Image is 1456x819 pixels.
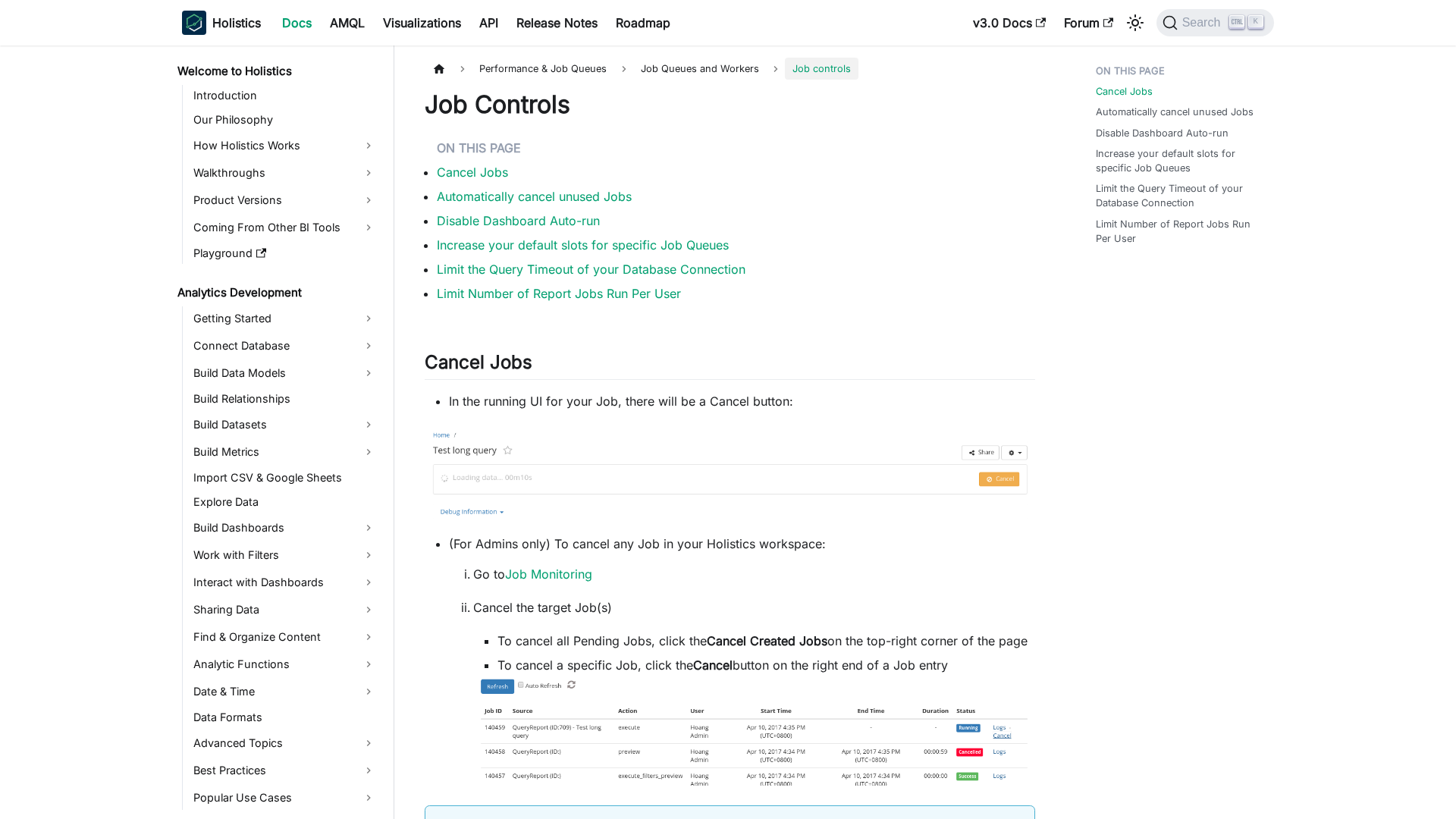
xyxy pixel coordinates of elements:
[374,11,470,35] a: Visualizations
[497,632,1035,650] li: To cancel all Pending Jobs, click the on the top-right corner of the page
[189,598,381,622] a: Sharing Data
[437,286,681,301] a: Limit Number of Report Jobs Run Per User
[173,282,381,303] a: Analytics Development
[437,165,508,180] a: Cancel Jobs
[473,565,1035,583] p: Go to
[189,440,381,464] a: Build Metrics
[425,351,1035,380] h2: Cancel Jobs
[449,535,1035,790] li: (For Admins only) To cancel any Job in your Holistics workspace:
[189,361,381,385] a: Build Data Models
[472,58,614,80] span: Performance & Job Queues
[1055,11,1122,35] a: Forum
[470,11,507,35] a: API
[189,109,381,130] a: Our Philosophy
[497,656,1035,674] li: To cancel a specific Job, click the button on the right end of a Job entry
[189,133,381,158] a: How Holistics Works
[1096,84,1153,99] a: Cancel Jobs
[189,652,381,676] a: Analytic Functions
[425,89,1035,120] h1: Job Controls
[437,237,729,253] a: Increase your default slots for specific Job Queues
[964,11,1055,35] a: v3.0 Docs
[505,566,592,582] a: Job Monitoring
[189,516,381,540] a: Build Dashboards
[189,543,381,567] a: Work with Filters
[785,58,858,80] span: Job controls
[1156,9,1274,36] button: Search (Ctrl+K)
[693,657,733,673] strong: Cancel
[425,58,453,80] a: Home page
[189,758,381,783] a: Best Practices
[1096,181,1265,210] a: Limit the Query Timeout of your Database Connection
[189,188,381,212] a: Product Versions
[189,85,381,106] a: Introduction
[189,161,381,185] a: Walkthroughs
[189,467,381,488] a: Import CSV & Google Sheets
[1248,15,1263,29] kbd: K
[189,243,381,264] a: Playground
[321,11,374,35] a: AMQL
[189,786,381,810] a: Popular Use Cases
[182,11,206,35] img: Holistics
[189,388,381,409] a: Build Relationships
[473,598,1035,617] p: Cancel the target Job(s)
[1096,146,1265,175] a: Increase your default slots for specific Job Queues
[212,14,261,32] b: Holistics
[1178,16,1230,30] span: Search
[1096,105,1254,119] a: Automatically cancel unused Jobs
[1123,11,1147,35] button: Switch between dark and light mode (currently light mode)
[173,61,381,82] a: Welcome to Holistics
[182,11,261,35] a: HolisticsHolistics
[167,45,394,819] nav: Docs sidebar
[189,731,381,755] a: Advanced Topics
[437,262,745,277] a: Limit the Query Timeout of your Database Connection
[437,189,632,204] a: Automatically cancel unused Jobs
[189,679,381,704] a: Date & Time
[1096,126,1228,140] a: Disable Dashboard Auto-run
[189,334,381,358] a: Connect Database
[425,58,1035,80] nav: Breadcrumbs
[189,625,381,649] a: Find & Organize Content
[507,11,607,35] a: Release Notes
[1096,217,1265,246] a: Limit Number of Report Jobs Run Per User
[449,392,1035,410] li: In the running UI for your Job, there will be a Cancel button:
[189,306,381,331] a: Getting Started
[189,570,381,595] a: Interact with Dashboards
[437,213,600,228] a: Disable Dashboard Auto-run
[189,215,381,240] a: Coming From Other BI Tools
[707,633,827,648] strong: Cancel Created Jobs
[273,11,321,35] a: Docs
[189,707,381,728] a: Data Formats
[607,11,679,35] a: Roadmap
[633,58,767,80] span: Job Queues and Workers
[189,491,381,513] a: Explore Data
[189,413,381,437] a: Build Datasets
